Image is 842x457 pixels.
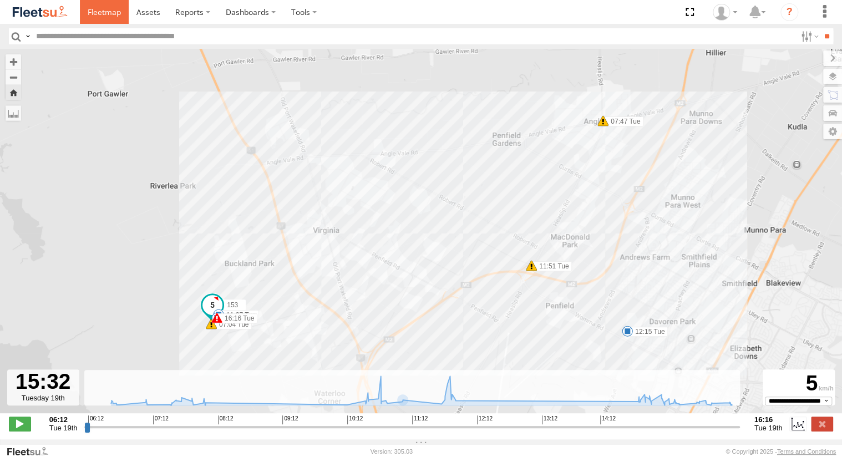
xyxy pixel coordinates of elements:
[726,448,836,455] div: © Copyright 2025 -
[153,415,169,424] span: 07:12
[11,4,69,19] img: fleetsu-logo-horizontal.svg
[6,85,21,100] button: Zoom Home
[542,415,557,424] span: 13:12
[797,28,820,44] label: Search Filter Options
[780,3,798,21] i: ?
[412,415,428,424] span: 11:12
[211,319,252,329] label: 07:04 Tue
[9,417,31,431] label: Play/Stop
[600,415,616,424] span: 14:12
[218,415,234,424] span: 08:12
[227,302,238,309] span: 153
[477,415,493,424] span: 12:12
[754,415,783,424] strong: 16:16
[811,417,833,431] label: Close
[49,415,78,424] strong: 06:12
[777,448,836,455] a: Terms and Conditions
[6,69,21,85] button: Zoom out
[282,415,298,424] span: 09:12
[6,54,21,69] button: Zoom in
[347,415,363,424] span: 10:12
[371,448,413,455] div: Version: 305.03
[627,327,668,337] label: 12:15 Tue
[217,313,257,323] label: 16:16 Tue
[6,446,57,457] a: Visit our Website
[49,424,78,432] span: Tue 19th Aug 2025
[6,105,21,121] label: Measure
[709,4,741,21] div: Kellie Roberts
[531,261,572,271] label: 11:51 Tue
[603,116,643,126] label: 07:47 Tue
[219,310,259,320] label: 11:27 Tue
[23,28,32,44] label: Search Query
[88,415,104,424] span: 06:12
[754,424,783,432] span: Tue 19th Aug 2025
[764,371,833,396] div: 5
[823,124,842,139] label: Map Settings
